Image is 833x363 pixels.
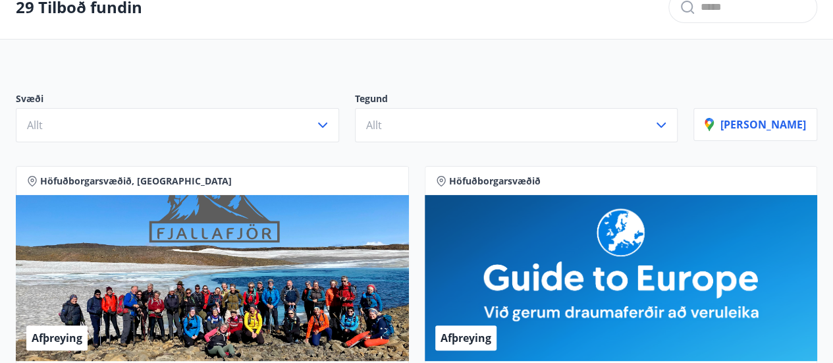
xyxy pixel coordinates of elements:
span: Höfuðborgarsvæðið [449,175,541,188]
span: Höfuðborgarsvæðið, [GEOGRAPHIC_DATA] [40,175,232,188]
button: Allt [355,108,678,142]
span: Allt [27,118,43,132]
button: [PERSON_NAME] [693,108,817,141]
p: Tegund [355,92,678,108]
span: Afþreying [32,331,82,345]
span: Allt [366,118,382,132]
p: Svæði [16,92,339,108]
p: [PERSON_NAME] [705,117,806,132]
span: Afþreying [441,331,491,345]
button: Allt [16,108,339,142]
